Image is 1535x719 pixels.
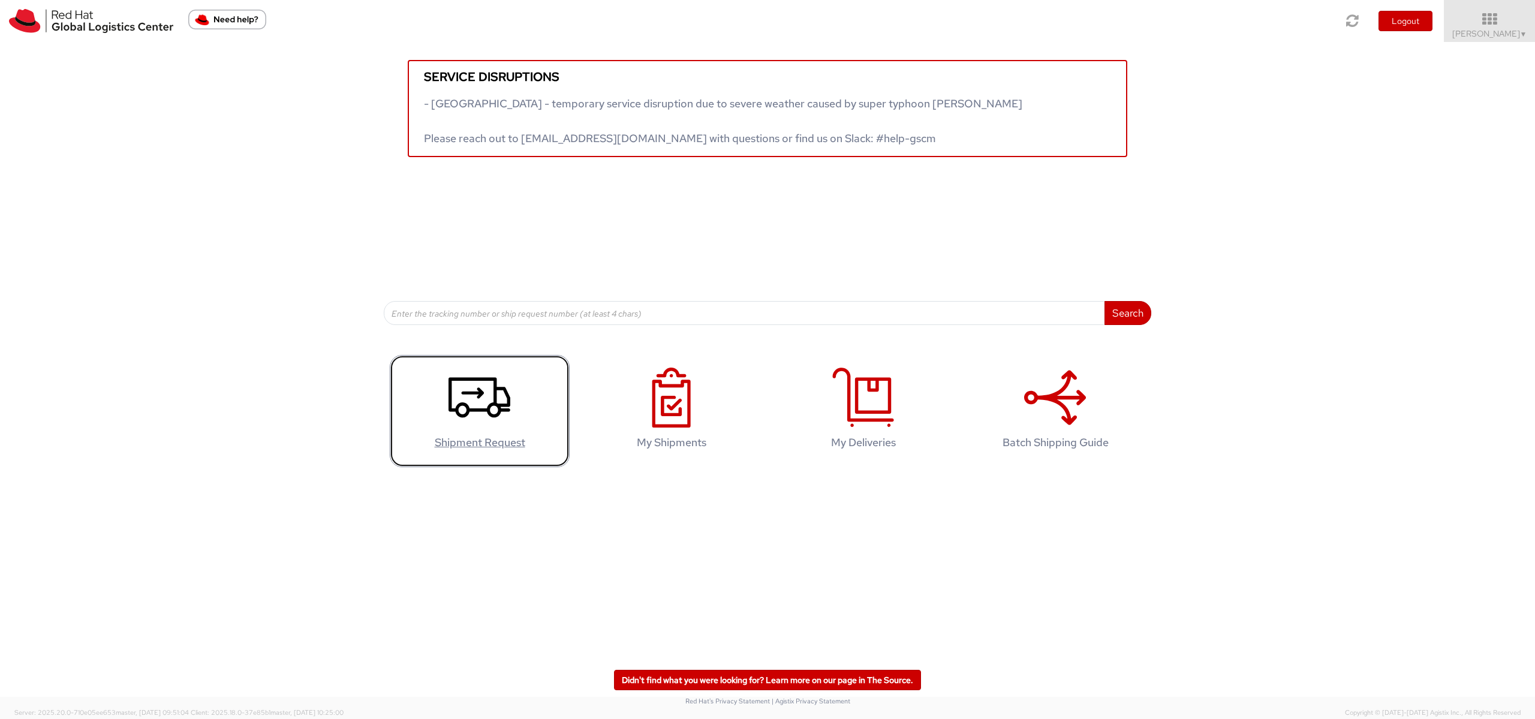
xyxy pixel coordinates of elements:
[270,708,344,717] span: master, [DATE] 10:25:00
[685,697,770,705] a: Red Hat's Privacy Statement
[188,10,266,29] button: Need help?
[408,60,1127,157] a: Service disruptions - [GEOGRAPHIC_DATA] - temporary service disruption due to severe weather caus...
[1520,29,1527,39] span: ▼
[1452,28,1527,39] span: [PERSON_NAME]
[424,97,1022,145] span: - [GEOGRAPHIC_DATA] - temporary service disruption due to severe weather caused by super typhoon ...
[14,708,189,717] span: Server: 2025.20.0-710e05ee653
[978,437,1133,449] h4: Batch Shipping Guide
[424,70,1111,83] h5: Service disruptions
[786,437,941,449] h4: My Deliveries
[772,697,850,705] a: | Agistix Privacy Statement
[773,355,953,467] a: My Deliveries
[116,708,189,717] span: master, [DATE] 09:51:04
[582,355,762,467] a: My Shipments
[965,355,1145,467] a: Batch Shipping Guide
[1104,301,1151,325] button: Search
[614,670,921,690] a: Didn't find what you were looking for? Learn more on our page in The Source.
[9,9,173,33] img: rh-logistics-00dfa346123c4ec078e1.svg
[402,437,557,449] h4: Shipment Request
[390,355,570,467] a: Shipment Request
[1345,708,1521,718] span: Copyright © [DATE]-[DATE] Agistix Inc., All Rights Reserved
[384,301,1105,325] input: Enter the tracking number or ship request number (at least 4 chars)
[1379,11,1432,31] button: Logout
[594,437,749,449] h4: My Shipments
[191,708,344,717] span: Client: 2025.18.0-37e85b1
